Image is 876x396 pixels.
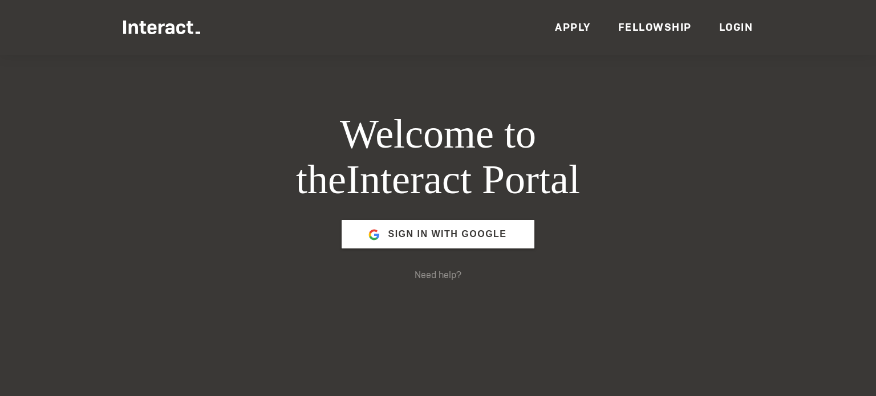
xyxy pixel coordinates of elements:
[618,21,692,34] a: Fellowship
[555,21,591,34] a: Apply
[388,221,506,248] span: Sign in with Google
[719,21,753,34] a: Login
[346,157,580,202] span: Interact Portal
[123,21,200,34] img: Interact Logo
[415,269,461,281] a: Need help?
[219,112,657,203] h1: Welcome to the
